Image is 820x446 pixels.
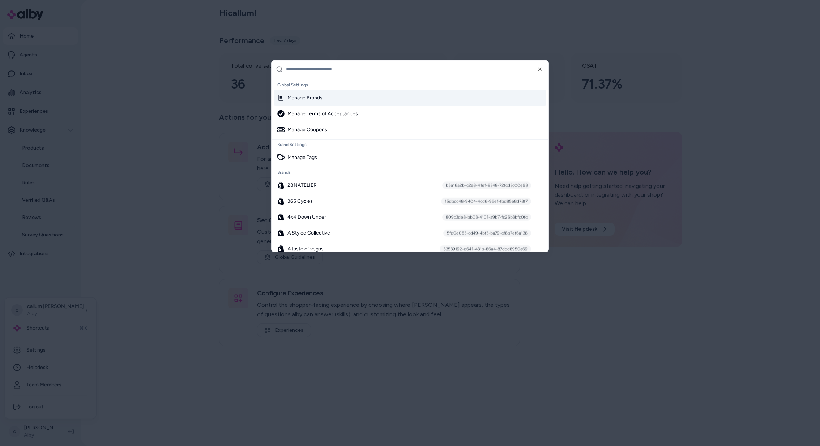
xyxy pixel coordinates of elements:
[277,110,358,117] div: Manage Terms of Acceptances
[277,94,323,101] div: Manage Brands
[277,154,317,161] div: Manage Tags
[442,181,531,189] div: b5a16a2b-c2a8-41ef-8348-72fcd3c00e93
[443,229,531,236] div: 5fd0e083-cd49-4bf3-ba79-cf6b7ef6a136
[287,181,317,189] span: 28NATELIER
[274,139,546,149] div: Brand Settings
[442,213,531,220] div: 809c3de8-bb03-4101-a9b7-fc26b3bfc0fc
[287,229,330,236] span: A Styled Collective
[287,245,324,252] span: A taste of vegas
[274,80,546,90] div: Global Settings
[277,126,327,133] div: Manage Coupons
[274,167,546,177] div: Brands
[441,197,531,205] div: 15dbcc48-9404-4cd6-96ef-fbd85e8d78f7
[440,245,531,252] div: 53539192-d641-431b-86a4-87ddd8950a69
[287,197,313,205] span: 365 Cycles
[287,213,326,220] span: 4x4 Down Under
